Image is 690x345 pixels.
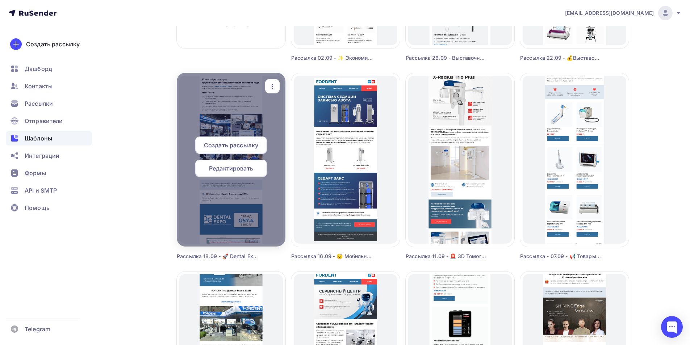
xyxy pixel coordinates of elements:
[26,40,80,49] div: Создать рассылку
[25,186,57,195] span: API и SMTP
[291,54,373,62] div: Рассылка 02.09 - ✨ Экономия до -43% Стоматологические установки – выгодно и удобно
[291,253,373,260] div: Рассылка 16.09 - 😴 Мобильная система седации для вашей клиники СЕДАРТ ЗАКС
[25,99,53,108] span: Рассылки
[204,141,258,150] span: Создать рассылку
[25,64,52,73] span: Дашборд
[6,79,92,93] a: Контакты
[25,82,53,91] span: Контакты
[520,54,602,62] div: Рассылка 22.09 - 💰Выставочные цены в дни выставки Дентал Экспо 2025 [GEOGRAPHIC_DATA]
[25,325,50,333] span: Telegram
[25,134,52,143] span: Шаблоны
[406,54,487,62] div: Рассылка 26.09 - Выставочные цены сохраняются до [DATE]!
[177,253,258,260] div: Рассылка 18.09 - 🚀 Dental Expo 2025 в [GEOGRAPHIC_DATA] уже скоро!
[6,62,92,76] a: Дашборд
[209,164,253,173] span: Редактировать
[25,151,59,160] span: Интеграции
[6,96,92,111] a: Рассылки
[520,253,602,260] div: Рассылка - 07.09 - 📢 Товары недели выгодные цены на стоматологическое оборудование
[565,9,654,17] span: [EMAIL_ADDRESS][DOMAIN_NAME]
[6,131,92,146] a: Шаблоны
[6,166,92,180] a: Формы
[6,114,92,128] a: Отправители
[25,169,46,177] span: Формы
[406,253,487,260] div: Рассылка 11.09 - 🚨 3D Томограф [PERSON_NAME] по выгодной цене — ограниченное предложение
[25,203,50,212] span: Помощь
[565,6,681,20] a: [EMAIL_ADDRESS][DOMAIN_NAME]
[25,117,63,125] span: Отправители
